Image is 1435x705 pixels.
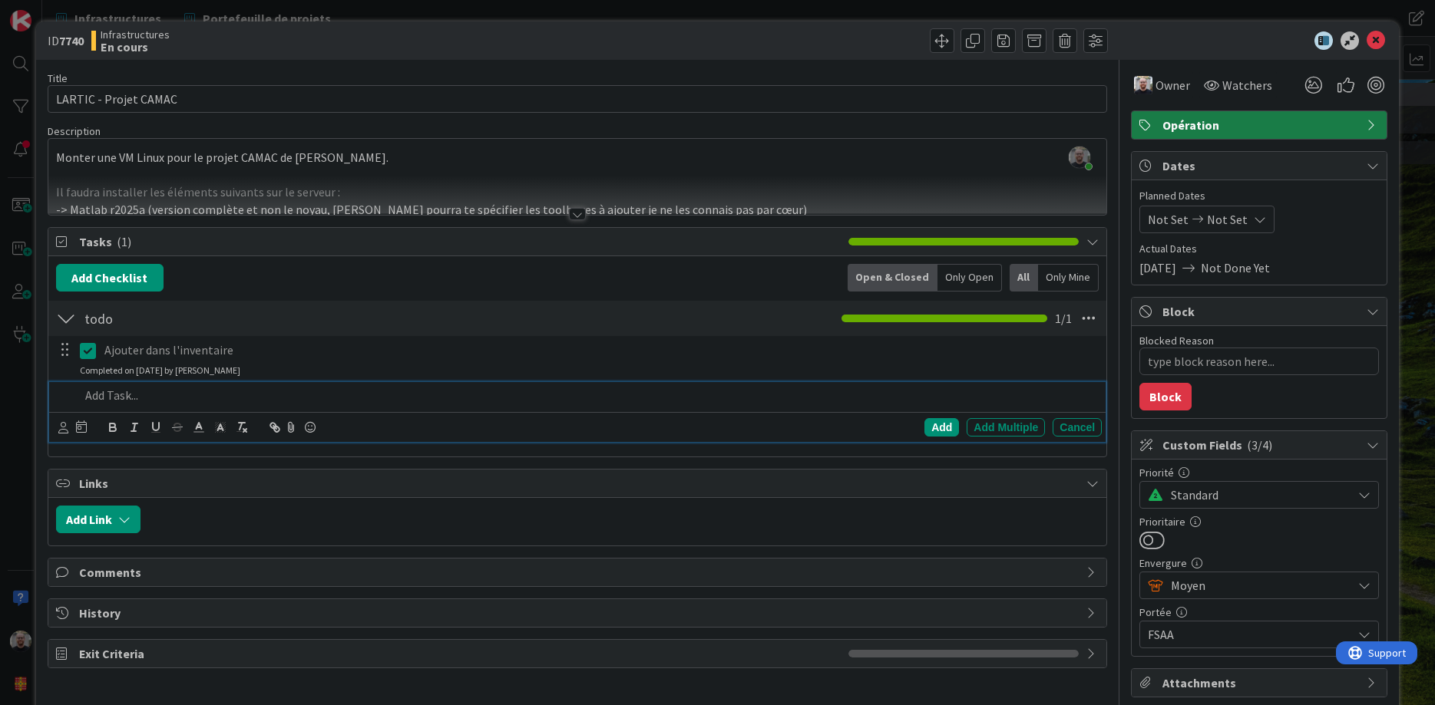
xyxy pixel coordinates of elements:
span: Standard [1171,484,1344,506]
div: Add [924,418,959,437]
span: Not Done Yet [1201,259,1270,277]
button: Add Checklist [56,264,164,292]
span: Exit Criteria [79,644,841,663]
span: Attachments [1162,674,1359,692]
p: Ajouter dans l'inventaire [104,341,1096,359]
div: Portée [1139,607,1379,618]
button: Add Link [56,506,141,533]
span: Watchers [1222,76,1272,94]
span: Not Set [1207,210,1248,229]
span: Custom Fields [1162,436,1359,454]
span: Infrastructures [101,28,170,41]
span: History [79,604,1080,622]
span: Opération [1162,116,1359,134]
div: All [1010,264,1038,292]
b: En cours [101,41,170,53]
span: Actual Dates [1139,241,1379,257]
div: Prioritaire [1139,516,1379,527]
span: [DATE] [1139,259,1176,277]
span: Description [48,124,101,138]
div: Envergure [1139,558,1379,568]
p: Monter une VM Linux pour le projet CAMAC de [PERSON_NAME]. [56,149,1099,166]
span: Block [1162,302,1359,321]
input: type card name here... [48,85,1108,113]
div: Only Open [937,264,1002,292]
button: Block [1139,383,1192,410]
span: Links [79,474,1080,493]
div: Priorité [1139,467,1379,478]
label: Title [48,71,68,85]
span: Dates [1162,156,1359,175]
div: Open & Closed [848,264,937,292]
span: Owner [1156,76,1190,94]
input: Add Checklist... [79,305,425,332]
span: Comments [79,563,1080,581]
b: 7740 [59,33,84,48]
span: Moyen [1171,575,1344,596]
div: Add Multiple [967,418,1045,437]
span: Tasks [79,232,841,251]
label: Blocked Reason [1139,334,1214,348]
span: FSAA [1148,625,1352,644]
div: Only Mine [1038,264,1099,292]
span: ( 3/4 ) [1247,437,1272,453]
div: Completed on [DATE] by [PERSON_NAME] [80,364,240,377]
span: 1 / 1 [1055,309,1072,328]
span: ( 1 ) [117,234,131,249]
span: Planned Dates [1139,188,1379,204]
span: ID [48,31,84,50]
span: Support [32,2,70,21]
div: Cancel [1053,418,1102,437]
img: RF [1134,76,1152,94]
img: FlXCTX7kkGe5AuwmhCBIemfPpxx6xIrT.jpg [1069,147,1090,168]
span: Not Set [1148,210,1189,229]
